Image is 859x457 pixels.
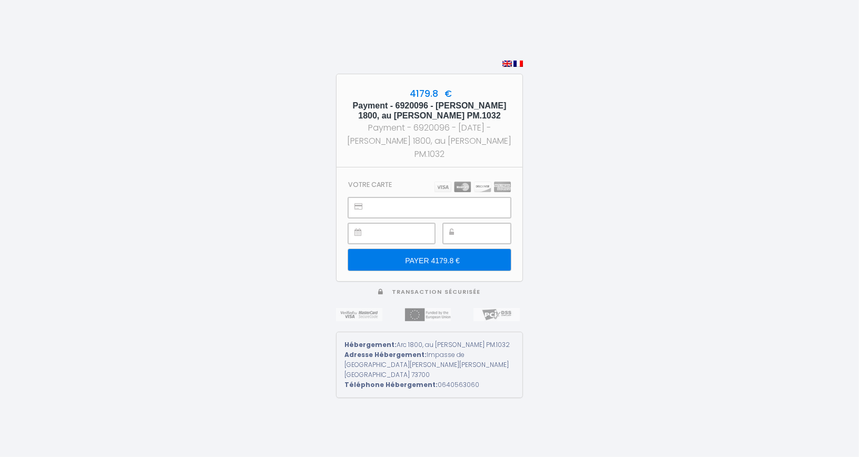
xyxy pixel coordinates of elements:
iframe: Cadre sécurisé pour la saisie de la date d'expiration [372,224,435,243]
iframe: Cadre sécurisé pour la saisie du code de sécurité CVC [467,224,510,243]
h3: Votre carte [348,181,392,188]
strong: Adresse Hébergement: [344,350,427,359]
span: Transaction sécurisée [392,288,481,296]
div: Payment - 6920096 - [DATE] - [PERSON_NAME] 1800, au [PERSON_NAME] PM.1032 [346,121,513,161]
span: 4179.8 € [407,87,452,100]
img: en.png [502,61,512,67]
iframe: Cadre sécurisé pour la saisie du numéro de carte [372,198,510,217]
h5: Payment - 6920096 - [PERSON_NAME] 1800, au [PERSON_NAME] PM.1032 [346,101,513,121]
div: Arc 1800, au [PERSON_NAME] PM.1032 [344,340,515,350]
div: 0640563060 [344,380,515,390]
strong: Hébergement: [344,340,397,349]
img: carts.png [435,182,511,192]
strong: Téléphone Hébergement: [344,380,438,389]
div: Impasse de [GEOGRAPHIC_DATA][PERSON_NAME][PERSON_NAME] [GEOGRAPHIC_DATA] 73700 [344,350,515,380]
img: fr.png [514,61,523,67]
input: PAYER 4179.8 € [348,249,511,271]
